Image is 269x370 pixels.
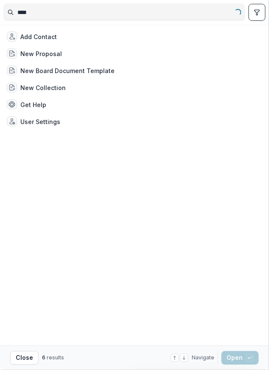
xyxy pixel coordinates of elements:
[20,83,66,92] div: New Collection
[10,351,39,365] button: Close
[20,100,46,109] div: Get Help
[42,355,45,361] span: 6
[20,66,115,75] div: New Board Document Template
[47,355,64,361] span: results
[221,351,259,365] button: Open
[249,4,266,21] button: toggle filters
[192,354,214,362] span: Navigate
[20,32,57,41] div: Add Contact
[20,49,62,58] div: New Proposal
[20,117,60,126] div: User Settings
